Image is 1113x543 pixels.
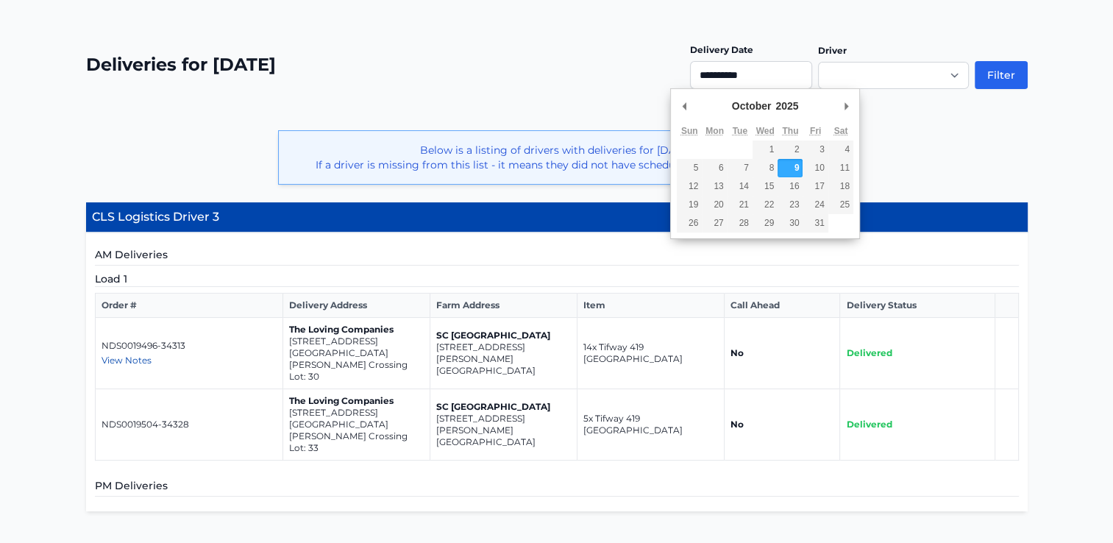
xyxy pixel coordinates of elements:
p: The Loving Companies [289,324,424,336]
button: 30 [778,214,803,233]
abbr: Thursday [782,126,798,136]
button: 8 [753,159,778,177]
th: Item [577,294,724,318]
button: 2 [778,141,803,159]
p: NDS0019496-34313 [102,340,277,352]
th: Farm Address [430,294,577,318]
button: 5 [677,159,702,177]
abbr: Friday [810,126,821,136]
abbr: Monday [705,126,724,136]
p: [GEOGRAPHIC_DATA] [289,347,424,359]
button: 26 [677,214,702,233]
button: Next Month [839,95,853,117]
button: 7 [728,159,753,177]
button: 9 [778,159,803,177]
button: 27 [702,214,727,233]
button: 4 [828,141,853,159]
button: 25 [828,196,853,214]
button: 20 [702,196,727,214]
abbr: Sunday [681,126,698,136]
button: 15 [753,177,778,196]
button: 11 [828,159,853,177]
label: Driver [818,45,847,56]
button: 23 [778,196,803,214]
h5: PM Deliveries [95,478,1019,497]
p: [STREET_ADDRESS][PERSON_NAME] [436,413,571,436]
strong: No [730,347,744,358]
p: [PERSON_NAME] Crossing Lot: 30 [289,359,424,383]
p: The Loving Companies [289,395,424,407]
div: 2025 [773,95,800,117]
span: Delivered [846,347,892,358]
abbr: Wednesday [756,126,775,136]
button: 24 [803,196,828,214]
p: SC [GEOGRAPHIC_DATA] [436,401,571,413]
label: Delivery Date [690,44,753,55]
p: [STREET_ADDRESS] [289,336,424,347]
p: [GEOGRAPHIC_DATA] [436,365,571,377]
button: 28 [728,214,753,233]
h5: Load 1 [95,271,1019,287]
button: 17 [803,177,828,196]
td: 14x Tifway 419 [GEOGRAPHIC_DATA] [577,318,724,389]
div: October [730,95,774,117]
button: Previous Month [677,95,691,117]
h4: CLS Logistics Driver 3 [86,202,1028,233]
p: NDS0019504-34328 [102,419,277,430]
h2: Deliveries for [DATE] [86,53,276,77]
button: 1 [753,141,778,159]
th: Order # [95,294,282,318]
button: 13 [702,177,727,196]
button: 21 [728,196,753,214]
button: 6 [702,159,727,177]
button: 3 [803,141,828,159]
button: 10 [803,159,828,177]
th: Delivery Status [840,294,995,318]
button: 18 [828,177,853,196]
p: [STREET_ADDRESS][PERSON_NAME] [436,341,571,365]
p: [GEOGRAPHIC_DATA] [436,436,571,448]
strong: No [730,419,744,430]
input: Use the arrow keys to pick a date [690,61,812,89]
abbr: Saturday [834,126,848,136]
button: 31 [803,214,828,233]
button: 29 [753,214,778,233]
span: View Notes [102,355,152,366]
p: SC [GEOGRAPHIC_DATA] [436,330,571,341]
p: Below is a listing of drivers with deliveries for [DATE]. If a driver is missing from this list -... [291,143,822,172]
span: Delivered [846,419,892,430]
button: 19 [677,196,702,214]
p: [GEOGRAPHIC_DATA] [289,419,424,430]
button: Filter [975,61,1028,89]
p: [STREET_ADDRESS] [289,407,424,419]
td: 5x Tifway 419 [GEOGRAPHIC_DATA] [577,389,724,461]
button: 16 [778,177,803,196]
button: 12 [677,177,702,196]
button: 14 [728,177,753,196]
th: Call Ahead [724,294,840,318]
th: Delivery Address [282,294,430,318]
button: 22 [753,196,778,214]
h5: AM Deliveries [95,247,1019,266]
abbr: Tuesday [733,126,747,136]
p: [PERSON_NAME] Crossing Lot: 33 [289,430,424,454]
